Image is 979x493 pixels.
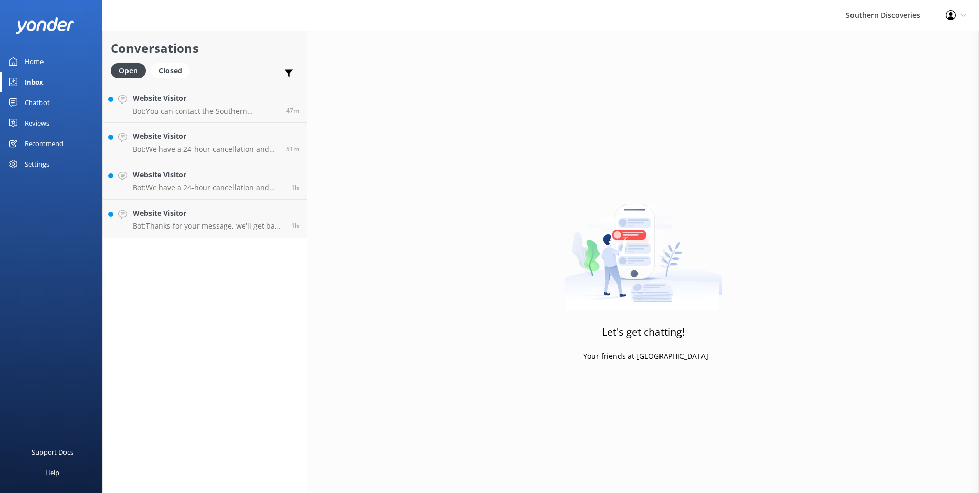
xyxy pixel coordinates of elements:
a: Website VisitorBot:We have a 24-hour cancellation and amendment policy. If you notify us more tha... [103,123,307,161]
a: Website VisitorBot:We have a 24-hour cancellation and amendment policy. If you notify us more tha... [103,161,307,200]
a: Website VisitorBot:You can contact the Southern Discoveries team by phone at [PHONE_NUMBER] withi... [103,85,307,123]
span: Oct 09 2025 11:44am (UTC +13:00) Pacific/Auckland [291,183,299,192]
h3: Let's get chatting! [602,324,685,340]
p: Bot: You can contact the Southern Discoveries team by phone at [PHONE_NUMBER] within [GEOGRAPHIC_... [133,107,279,116]
span: Oct 09 2025 12:19pm (UTC +13:00) Pacific/Auckland [286,106,299,115]
span: Oct 09 2025 12:15pm (UTC +13:00) Pacific/Auckland [286,145,299,153]
p: Bot: Thanks for your message, we'll get back to you as soon as we can. You're also welcome to kee... [133,221,284,231]
img: artwork of a man stealing a conversation from at giant smartphone [564,182,722,311]
div: Chatbot [25,92,50,113]
div: Settings [25,154,49,174]
div: Reviews [25,113,49,133]
span: Oct 09 2025 11:40am (UTC +13:00) Pacific/Auckland [291,221,299,230]
h2: Conversations [111,38,299,58]
a: Closed [151,65,195,76]
a: Website VisitorBot:Thanks for your message, we'll get back to you as soon as we can. You're also ... [103,200,307,238]
p: Bot: We have a 24-hour cancellation and amendment policy. If you notify us more than 24 hours bef... [133,183,284,192]
div: Help [45,462,59,483]
div: Recommend [25,133,63,154]
div: Inbox [25,72,44,92]
h4: Website Visitor [133,169,284,180]
h4: Website Visitor [133,93,279,104]
div: Support Docs [32,442,73,462]
div: Open [111,63,146,78]
div: Closed [151,63,190,78]
p: Bot: We have a 24-hour cancellation and amendment policy. If you notify us more than 24 hours bef... [133,145,279,154]
p: - Your friends at [GEOGRAPHIC_DATA] [579,351,708,362]
a: Open [111,65,151,76]
h4: Website Visitor [133,131,279,142]
div: Home [25,51,44,72]
h4: Website Visitor [133,208,284,219]
img: yonder-white-logo.png [15,17,74,34]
